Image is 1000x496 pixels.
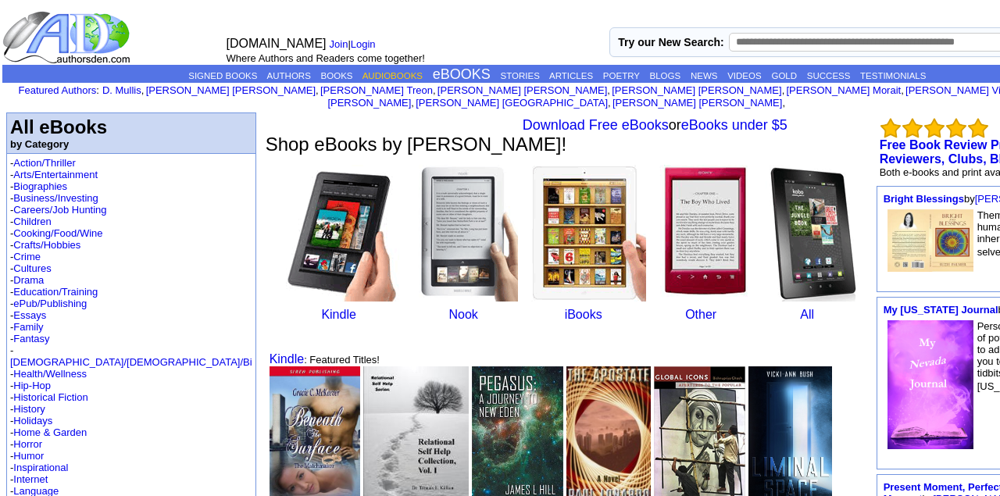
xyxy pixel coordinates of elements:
[448,308,477,321] a: Nook
[727,71,761,80] a: VIDEOS
[519,117,787,133] font: or
[681,117,787,133] a: eBooks under $5
[880,118,901,138] img: bigemptystars.png
[685,308,716,321] a: Other
[13,462,68,473] a: Inspirational
[10,356,252,368] a: [DEMOGRAPHIC_DATA]/[DEMOGRAPHIC_DATA]/Bi
[884,193,964,205] a: Bright Blessings
[13,380,51,391] a: Hip-Hop
[887,209,973,272] img: 63882.jpg
[618,36,723,48] label: Try our New Search:
[565,308,602,321] a: iBooks
[603,71,640,80] a: POETRY
[860,71,926,80] a: TESTIMONIALS
[13,251,41,262] a: Crime
[807,71,851,80] a: SUCCESS
[924,118,945,138] img: bigemptystars.png
[419,165,518,302] img: 1nook.gif
[13,239,80,251] a: Crafts/Hobbies
[414,99,416,108] font: i
[433,66,491,82] a: eBOOKS
[281,165,406,302] img: 1kindlefire.gif
[887,320,973,449] img: 78678.jpg
[946,118,966,138] img: bigemptystars.png
[13,262,51,274] a: Cultures
[968,118,988,138] img: bigemptystars.png
[416,97,608,109] a: [PERSON_NAME] [GEOGRAPHIC_DATA]
[530,165,646,302] img: 1ipad.gif
[13,426,87,438] a: Home & Garden
[13,438,42,450] a: Horror
[330,38,348,50] a: Join
[437,84,607,96] a: [PERSON_NAME] [PERSON_NAME]
[771,71,797,80] a: GOLD
[13,473,48,485] a: Internet
[13,180,67,192] a: Biographies
[691,71,718,80] a: NEWS
[13,415,52,426] a: Holidays
[902,118,923,138] img: bigemptystars.png
[319,87,320,95] font: i
[612,84,781,96] a: [PERSON_NAME] [PERSON_NAME]
[13,333,49,344] a: Fantasy
[146,84,316,96] a: [PERSON_NAME] [PERSON_NAME]
[13,309,46,321] a: Essays
[19,84,99,96] font: :
[13,298,87,309] a: ePub/Publishing
[10,138,69,150] b: by Category
[102,84,141,96] a: D. Mullis
[610,87,612,95] font: i
[2,10,134,65] img: logo_ad.gif
[13,192,98,204] a: Business/Investing
[13,274,44,286] a: Drama
[785,99,787,108] font: i
[13,216,51,227] a: Children
[267,71,311,80] a: AUTHORS
[549,71,593,80] a: ARTICLES
[188,71,257,80] a: SIGNED BOOKS
[13,368,87,380] a: Health/Wellness
[144,87,145,95] font: i
[766,165,859,302] img: 1kobo.gif
[659,165,753,302] img: 1sony.gif
[321,308,355,321] a: Kindle
[13,157,75,169] a: Action/Thriller
[612,97,782,109] a: [PERSON_NAME] [PERSON_NAME]
[13,227,102,239] a: Cooking/Food/Wine
[501,71,540,80] a: STORIES
[650,71,681,80] a: BLOGS
[800,308,814,321] a: All
[320,84,433,96] a: [PERSON_NAME] Treon
[304,354,380,366] font: : Featured Titles!
[611,99,612,108] font: i
[13,403,45,415] a: History
[13,286,98,298] a: Education/Training
[19,84,97,96] a: Featured Authors
[13,169,98,180] a: Arts/Entertainment
[13,391,87,403] a: Historical Fiction
[13,321,43,333] a: Family
[13,204,106,216] a: Careers/Job Hunting
[884,304,998,316] a: My [US_STATE] Journal
[787,84,902,96] a: [PERSON_NAME] Morait
[266,114,516,130] iframe: fb:like Facebook Social Plugin
[330,38,381,50] font: |
[266,134,567,155] font: Shop eBooks by [PERSON_NAME]!
[362,71,423,80] a: AUDIOBOOKS
[523,117,669,133] a: Download Free eBooks
[351,38,376,50] a: Login
[13,450,44,462] a: Humor
[436,87,437,95] font: i
[227,37,327,50] font: [DOMAIN_NAME]
[321,71,353,80] a: BOOKS
[270,352,304,366] a: Kindle
[227,52,425,64] font: Where Authors and Readers come together!
[10,116,107,137] b: All eBooks
[904,87,905,95] font: i
[784,87,786,95] font: i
